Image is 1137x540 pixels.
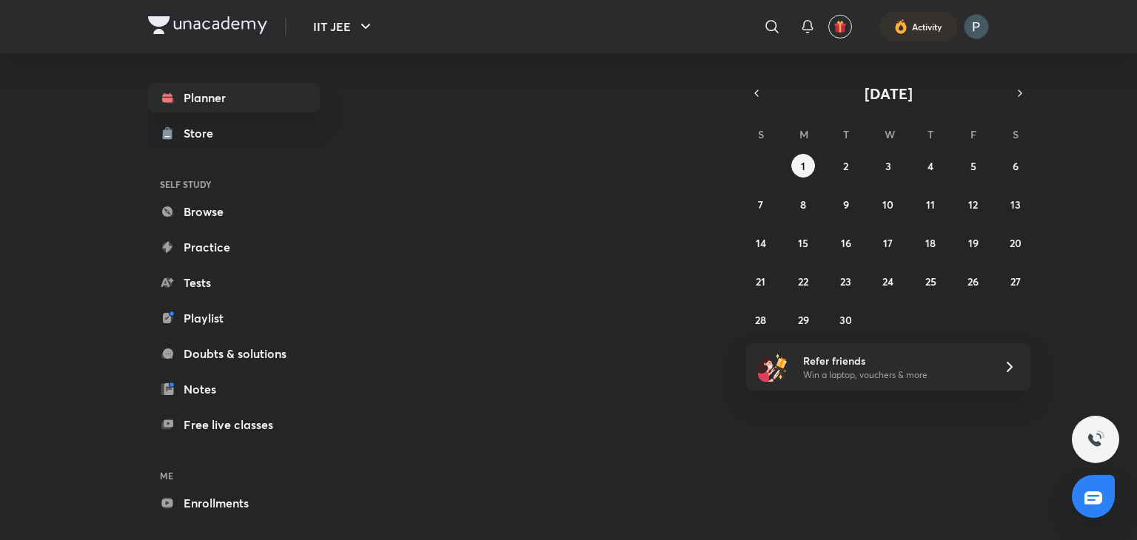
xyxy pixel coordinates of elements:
[755,313,766,327] abbr: September 28, 2025
[925,274,936,288] abbr: September 25, 2025
[749,231,773,254] button: September 14, 2025
[834,20,847,33] img: avatar
[882,274,893,288] abbr: September 24, 2025
[967,274,979,288] abbr: September 26, 2025
[962,154,985,178] button: September 5, 2025
[749,192,773,216] button: September 7, 2025
[968,198,978,212] abbr: September 12, 2025
[148,303,320,333] a: Playlist
[1004,192,1027,216] button: September 13, 2025
[304,12,383,41] button: IIT JEE
[876,192,900,216] button: September 10, 2025
[919,154,942,178] button: September 4, 2025
[758,198,763,212] abbr: September 7, 2025
[876,269,900,293] button: September 24, 2025
[758,352,788,382] img: referral
[1004,231,1027,254] button: September 20, 2025
[843,127,849,141] abbr: Tuesday
[840,274,851,288] abbr: September 23, 2025
[1004,269,1027,293] button: September 27, 2025
[970,159,976,173] abbr: September 5, 2025
[1004,154,1027,178] button: September 6, 2025
[803,353,985,368] h6: Refer friends
[791,154,815,178] button: September 1, 2025
[928,127,933,141] abbr: Thursday
[964,14,989,39] img: Payal Kumari
[148,410,320,439] a: Free live classes
[148,374,320,404] a: Notes
[970,127,976,141] abbr: Friday
[1013,159,1019,173] abbr: September 6, 2025
[843,159,848,173] abbr: September 2, 2025
[1010,274,1021,288] abbr: September 27, 2025
[1010,198,1021,212] abbr: September 13, 2025
[962,192,985,216] button: September 12, 2025
[834,154,858,178] button: September 2, 2025
[184,124,222,142] div: Store
[148,83,320,112] a: Planner
[1087,431,1104,448] img: ttu
[834,192,858,216] button: September 9, 2025
[925,236,936,250] abbr: September 18, 2025
[148,197,320,226] a: Browse
[148,172,320,197] h6: SELF STUDY
[756,274,765,288] abbr: September 21, 2025
[876,231,900,254] button: September 17, 2025
[148,339,320,368] a: Doubts & solutions
[894,18,908,36] img: activity
[798,274,808,288] abbr: September 22, 2025
[962,269,985,293] button: September 26, 2025
[1013,127,1019,141] abbr: Saturday
[834,231,858,254] button: September 16, 2025
[834,308,858,331] button: September 30, 2025
[148,16,267,38] a: Company Logo
[883,236,893,250] abbr: September 17, 2025
[791,231,815,254] button: September 15, 2025
[885,127,895,141] abbr: Wednesday
[767,83,1010,104] button: [DATE]
[799,127,808,141] abbr: Monday
[791,269,815,293] button: September 22, 2025
[148,118,320,148] a: Store
[791,192,815,216] button: September 8, 2025
[803,368,985,382] p: Win a laptop, vouchers & more
[801,159,805,173] abbr: September 1, 2025
[798,236,808,250] abbr: September 15, 2025
[798,313,809,327] abbr: September 29, 2025
[841,236,851,250] abbr: September 16, 2025
[885,159,891,173] abbr: September 3, 2025
[828,15,852,38] button: avatar
[882,198,893,212] abbr: September 10, 2025
[800,198,806,212] abbr: September 8, 2025
[839,313,852,327] abbr: September 30, 2025
[148,16,267,34] img: Company Logo
[834,269,858,293] button: September 23, 2025
[928,159,933,173] abbr: September 4, 2025
[919,269,942,293] button: September 25, 2025
[148,232,320,262] a: Practice
[1010,236,1022,250] abbr: September 20, 2025
[919,192,942,216] button: September 11, 2025
[962,231,985,254] button: September 19, 2025
[758,127,764,141] abbr: Sunday
[843,198,849,212] abbr: September 9, 2025
[791,308,815,331] button: September 29, 2025
[148,488,320,518] a: Enrollments
[876,154,900,178] button: September 3, 2025
[148,268,320,297] a: Tests
[919,231,942,254] button: September 18, 2025
[968,236,979,250] abbr: September 19, 2025
[148,463,320,488] h6: ME
[749,269,773,293] button: September 21, 2025
[749,308,773,331] button: September 28, 2025
[926,198,935,212] abbr: September 11, 2025
[865,84,913,104] span: [DATE]
[756,236,766,250] abbr: September 14, 2025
